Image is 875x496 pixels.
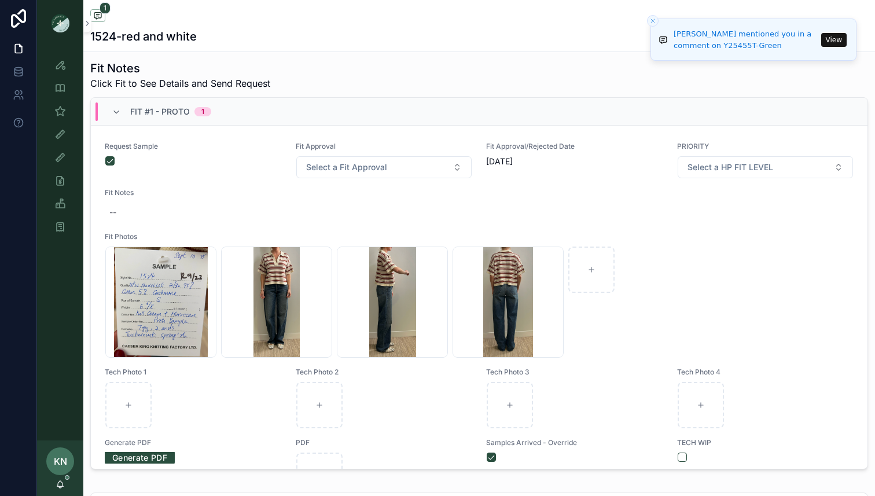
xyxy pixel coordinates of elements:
span: KN [54,454,67,468]
span: Select a Fit Approval [306,161,387,173]
button: 1 [90,9,105,24]
span: Tech Photo 2 [296,368,473,377]
div: scrollable content [37,46,83,252]
h1: 1524-red and white [90,28,197,45]
span: Click Fit to See Details and Send Request [90,76,270,90]
span: Fit Photos [105,232,854,241]
img: App logo [51,14,69,32]
span: 1 [100,2,111,14]
span: Generate PDF [105,438,282,447]
span: Select a HP FIT LEVEL [687,161,773,173]
span: Fit Notes [105,188,854,197]
a: Generate PDF [105,449,175,466]
button: Close toast [647,15,659,27]
button: Select Button [296,156,472,178]
div: 1 [201,107,204,116]
div: [PERSON_NAME] mentioned you in a comment on Y25455T-Green [674,28,818,51]
span: PDF [296,438,473,447]
div: -- [109,207,116,218]
button: Select Button [678,156,854,178]
span: Fit Approval [296,142,473,151]
span: PRIORITY [677,142,854,151]
span: Tech Photo 4 [677,368,854,377]
span: TECH WIP [677,438,854,447]
span: Request Sample [105,142,282,151]
h1: Fit Notes [90,60,270,76]
span: [DATE] [486,156,663,167]
button: View [821,33,847,47]
span: Fit Approval/Rejected Date [486,142,663,151]
span: Tech Photo 1 [105,368,282,377]
span: Samples Arrived - Override [486,438,663,447]
span: Tech Photo 3 [486,368,663,377]
span: Fit #1 - Proto [130,106,190,117]
img: Notification icon [659,33,668,47]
